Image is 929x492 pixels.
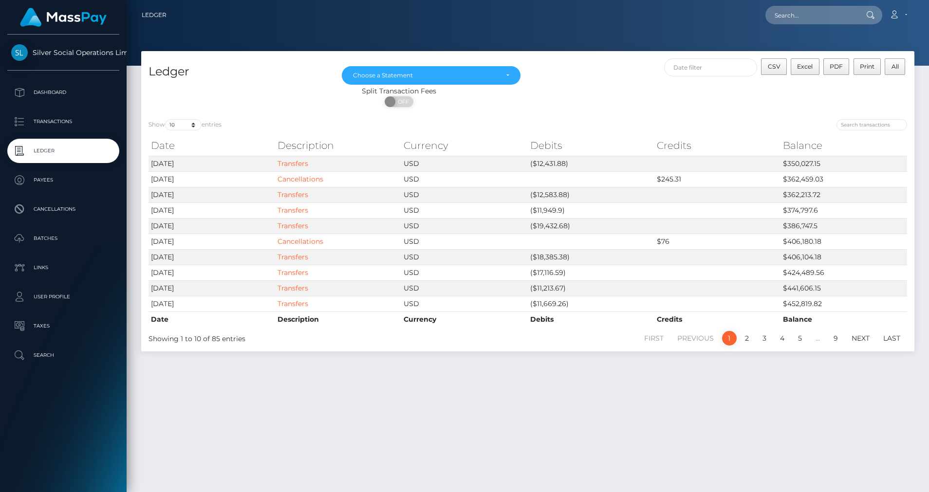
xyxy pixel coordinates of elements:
[278,190,308,199] a: Transfers
[20,8,107,27] img: MassPay Logo
[11,114,115,129] p: Transactions
[149,296,275,311] td: [DATE]
[7,168,119,192] a: Payees
[149,187,275,202] td: [DATE]
[11,231,115,246] p: Batches
[7,343,119,367] a: Search
[7,197,119,221] a: Cancellations
[165,119,202,130] select: Showentries
[780,202,907,218] td: $374,797.6
[390,96,414,107] span: OFF
[528,265,654,280] td: ($17,116.59)
[401,136,528,155] th: Currency
[401,265,528,280] td: USD
[278,159,308,168] a: Transfers
[11,144,115,158] p: Ledger
[11,173,115,187] p: Payees
[11,290,115,304] p: User Profile
[780,171,907,187] td: $362,459.03
[401,187,528,202] td: USD
[780,136,907,155] th: Balance
[11,348,115,363] p: Search
[149,311,275,327] th: Date
[528,311,654,327] th: Debits
[275,136,402,155] th: Description
[7,255,119,280] a: Links
[7,226,119,251] a: Batches
[775,331,790,346] a: 4
[761,58,787,75] button: CSV
[7,109,119,134] a: Transactions
[528,187,654,202] td: ($12,583.88)
[780,187,907,202] td: $362,213.72
[854,58,881,75] button: Print
[797,63,813,70] span: Excel
[780,280,907,296] td: $441,606.15
[11,44,28,61] img: Silver Social Operations Limited
[830,63,843,70] span: PDF
[654,171,781,187] td: $245.31
[278,221,308,230] a: Transfers
[278,237,323,246] a: Cancellations
[278,299,308,308] a: Transfers
[528,136,654,155] th: Debits
[7,139,119,163] a: Ledger
[11,85,115,100] p: Dashboard
[11,202,115,217] p: Cancellations
[7,80,119,105] a: Dashboard
[149,119,222,130] label: Show entries
[149,249,275,265] td: [DATE]
[149,202,275,218] td: [DATE]
[780,311,907,327] th: Balance
[401,171,528,187] td: USD
[141,86,657,96] div: Split Transaction Fees
[836,119,907,130] input: Search transactions
[757,331,772,346] a: 3
[278,284,308,292] a: Transfers
[791,58,819,75] button: Excel
[149,330,456,344] div: Showing 1 to 10 of 85 entries
[528,249,654,265] td: ($18,385.38)
[740,331,754,346] a: 2
[7,48,119,57] span: Silver Social Operations Limited
[828,331,843,346] a: 9
[353,72,498,79] div: Choose a Statement
[780,234,907,249] td: $406,180.18
[401,280,528,296] td: USD
[654,234,781,249] td: $76
[149,280,275,296] td: [DATE]
[878,331,906,346] a: Last
[11,319,115,333] p: Taxes
[149,156,275,171] td: [DATE]
[780,249,907,265] td: $406,104.18
[780,156,907,171] td: $350,027.15
[860,63,874,70] span: Print
[528,156,654,171] td: ($12,431.88)
[149,63,327,80] h4: Ledger
[149,234,275,249] td: [DATE]
[142,5,167,25] a: Ledger
[528,296,654,311] td: ($11,669.26)
[780,296,907,311] td: $452,819.82
[846,331,875,346] a: Next
[149,171,275,187] td: [DATE]
[401,218,528,234] td: USD
[342,66,520,85] button: Choose a Statement
[722,331,737,346] a: 1
[528,280,654,296] td: ($11,213.67)
[275,311,402,327] th: Description
[7,285,119,309] a: User Profile
[823,58,850,75] button: PDF
[149,218,275,234] td: [DATE]
[401,296,528,311] td: USD
[11,260,115,275] p: Links
[654,136,781,155] th: Credits
[401,311,528,327] th: Currency
[664,58,757,76] input: Date filter
[528,202,654,218] td: ($11,949.9)
[765,6,857,24] input: Search...
[793,331,807,346] a: 5
[401,234,528,249] td: USD
[149,265,275,280] td: [DATE]
[654,311,781,327] th: Credits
